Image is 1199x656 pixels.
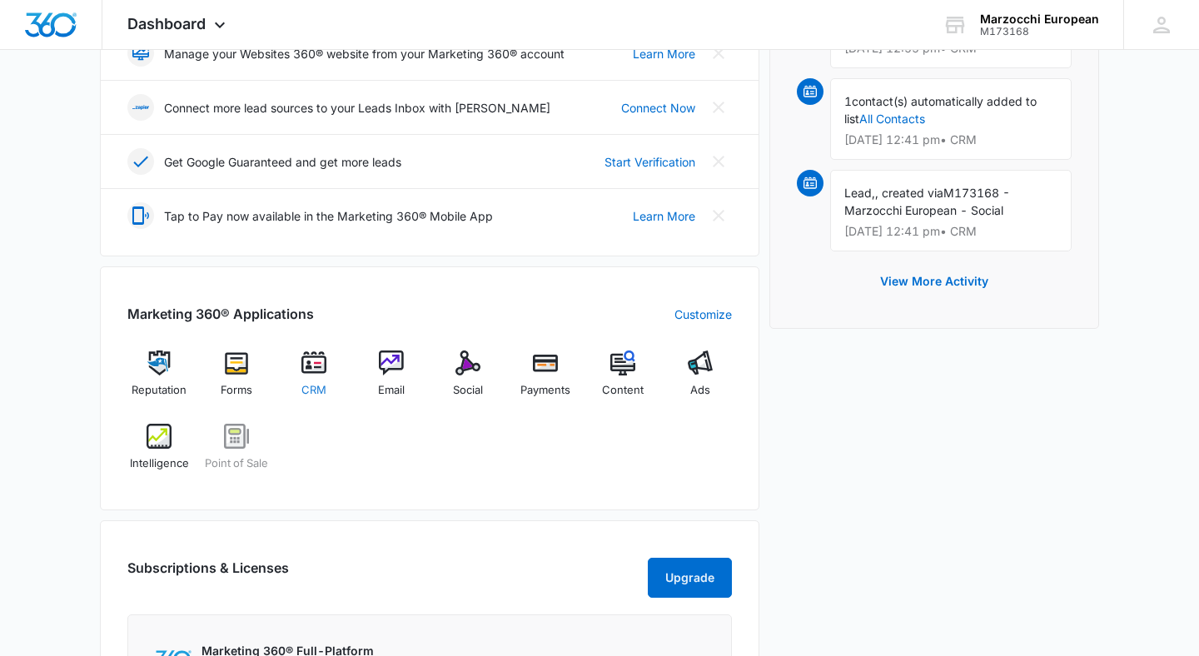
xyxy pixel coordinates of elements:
button: Close [705,148,732,175]
p: Manage your Websites 360® website from your Marketing 360® account [164,45,565,62]
a: Forms [205,350,269,410]
span: Intelligence [130,455,189,472]
p: [DATE] 12:55 pm • CRM [844,42,1057,54]
a: Social [436,350,500,410]
a: Learn More [633,207,695,225]
span: Point of Sale [205,455,268,472]
span: Ads [690,382,710,399]
span: Email [378,382,405,399]
button: Close [705,40,732,67]
div: account name [980,12,1099,26]
span: contact(s) automatically added to list [844,94,1037,126]
span: , created via [875,186,943,200]
span: Content [602,382,644,399]
span: Forms [221,382,252,399]
a: Point of Sale [205,424,269,484]
a: Start Verification [604,153,695,171]
button: Upgrade [648,558,732,598]
span: Dashboard [127,15,206,32]
a: Learn More [633,45,695,62]
p: Tap to Pay now available in the Marketing 360® Mobile App [164,207,493,225]
h2: Subscriptions & Licenses [127,558,289,591]
div: account id [980,26,1099,37]
p: [DATE] 12:41 pm • CRM [844,226,1057,237]
span: Lead, [844,186,875,200]
span: Reputation [132,382,187,399]
a: Payments [514,350,578,410]
p: [DATE] 12:41 pm • CRM [844,134,1057,146]
a: Email [359,350,423,410]
a: CRM [282,350,346,410]
span: Payments [520,382,570,399]
a: All Contacts [859,112,925,126]
a: Connect Now [621,99,695,117]
a: Content [591,350,655,410]
a: Reputation [127,350,192,410]
a: Customize [674,306,732,323]
p: Connect more lead sources to your Leads Inbox with [PERSON_NAME] [164,99,550,117]
h2: Marketing 360® Applications [127,304,314,324]
span: 1 [844,94,852,108]
button: Close [705,202,732,229]
button: Close [705,94,732,121]
span: Social [453,382,483,399]
span: CRM [301,382,326,399]
a: Intelligence [127,424,192,484]
button: View More Activity [863,261,1005,301]
a: Ads [668,350,732,410]
p: Get Google Guaranteed and get more leads [164,153,401,171]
